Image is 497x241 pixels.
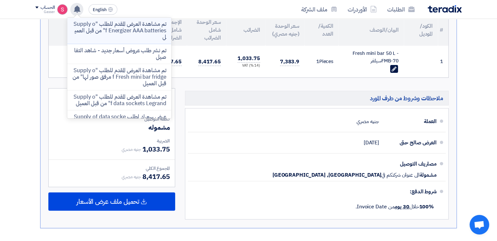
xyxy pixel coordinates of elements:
td: Pieces [305,46,339,77]
p: تم مشاهدة العرض المقدم للطلب "Supply of data sockets Legrand" من قبل العميل [73,94,166,107]
u: 30 يوم [395,203,409,211]
th: الضرائب [226,14,265,46]
button: English [89,4,117,15]
th: المرفقات [49,14,114,46]
p: عرض سعرك لطلب Supply of data sockets Legrand لم يعد الان تنافسي [73,114,166,127]
div: Fresh mini bar 50 L - FMB-70سيلفر [344,50,399,64]
span: مشموله [148,122,170,132]
p: تم مشاهدة العرض المقدم للطلب "Supply of Fresh mini bar fridge مرفق صور لها" من قبل العميل [73,67,166,87]
span: [GEOGRAPHIC_DATA], [GEOGRAPHIC_DATA] [273,172,381,178]
strong: 100% [419,203,434,211]
span: مشمولة [420,172,437,178]
span: تحميل ملف عرض الأسعار [76,199,139,204]
th: سعر الوحدة شامل الضرائب [187,14,226,46]
th: الكود/الموديل [404,14,438,46]
div: تكلفه التوصيل [54,116,170,122]
a: الأوردرات [342,2,382,17]
div: جنيه مصري [356,115,379,128]
span: 1 [316,58,319,65]
div: العرض صالح حتى [384,135,437,151]
span: 8,417.65 [198,58,221,66]
div: المجموع الكلي [54,165,170,172]
span: جنيه مصري [122,146,141,153]
span: 8,417.65 [142,172,170,182]
div: Gasser [35,10,55,14]
th: سعر الوحدة (جنيه مصري) [265,14,305,46]
p: تم نشر طلب عروض أسعار جديد - شاهد التفاصيل [73,47,166,60]
span: 1,033.75 [238,55,260,63]
span: جنيه مصري [122,173,141,180]
span: English [93,8,107,12]
td: 1 [438,46,448,77]
a: الطلبات [382,2,420,17]
th: # [438,14,448,46]
div: الحساب [41,5,55,10]
div: العملة [384,114,437,129]
span: الى عنوان شركتكم في [381,172,419,178]
div: شروط الدفع: [198,184,437,200]
span: خلال من Invoice Date. [356,203,434,211]
span: [DATE] [364,139,379,146]
th: البيان/الوصف [339,14,404,46]
div: Open chat [470,215,489,234]
div: الضريبة [54,137,170,144]
a: ملف الشركة [296,2,342,17]
p: تم مشاهدة العرض المقدم للطلب "Supply of Energizer AAA batteries" من قبل العميل [73,21,166,40]
h5: ملاحظات وشروط من طرف المورد [185,91,449,105]
span: 1,033.75 [142,144,170,154]
img: unnamed_1748516558010.png [57,4,68,15]
th: الكمية/العدد [305,14,339,46]
div: مصاريف التوصيل [384,156,437,172]
div: (14 %) VAT [231,63,260,69]
span: 7,383.9 [280,58,299,66]
div: المجموع الجزئي [54,94,170,101]
img: Teradix logo [428,5,462,13]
